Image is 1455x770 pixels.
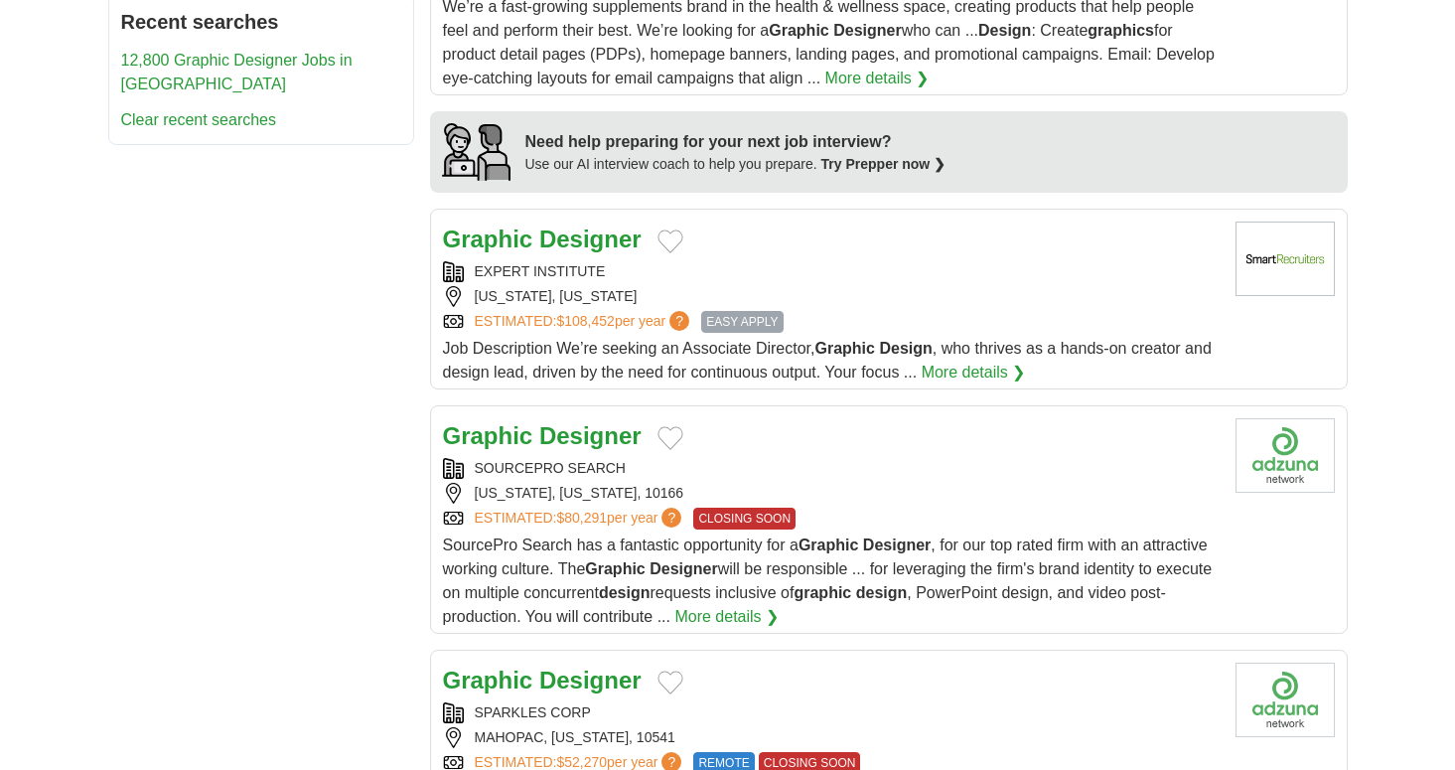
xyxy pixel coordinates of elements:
span: ? [661,508,681,528]
strong: design [599,584,651,601]
strong: graphics [1088,22,1154,39]
span: Job Description We’re seeking an Associate Director, , who thrives as a hands-on creator and desi... [443,340,1212,381]
strong: Graphic [799,537,858,553]
strong: Designer [539,226,642,252]
strong: Graphic [769,22,828,39]
a: More details ❯ [922,361,1026,385]
strong: Graphic [443,667,533,693]
span: $52,270 [556,754,607,770]
img: Company logo [1236,663,1335,737]
div: Need help preparing for your next job interview? [525,130,946,154]
strong: Designer [539,422,642,449]
strong: Graphic [443,422,533,449]
span: $108,452 [556,313,614,329]
div: Use our AI interview coach to help you prepare. [525,154,946,175]
strong: Graphic [443,226,533,252]
strong: Design [978,22,1031,39]
a: ESTIMATED:$108,452per year? [475,311,694,333]
span: ? [669,311,689,331]
div: SOURCEPRO SEARCH [443,458,1220,479]
a: More details ❯ [825,67,930,90]
a: 12,800 Graphic Designer Jobs in [GEOGRAPHIC_DATA] [121,52,353,92]
a: Graphic Designer [443,422,642,449]
strong: Graphic [585,560,645,577]
button: Add to favorite jobs [657,426,683,450]
div: EXPERT INSTITUTE [443,261,1220,282]
span: SourcePro Search has a fantastic opportunity for a , for our top rated firm with an attractive wo... [443,537,1213,625]
span: $80,291 [556,510,607,526]
a: More details ❯ [674,605,779,629]
button: Add to favorite jobs [657,671,683,694]
img: Company logo [1236,418,1335,493]
span: EASY APPLY [701,311,783,333]
strong: Designer [833,22,901,39]
a: ESTIMATED:$80,291per year? [475,508,686,530]
div: [US_STATE], [US_STATE], 10166 [443,483,1220,504]
a: Graphic Designer [443,667,642,693]
strong: Designer [863,537,931,553]
img: Company logo [1236,222,1335,296]
div: [US_STATE], [US_STATE] [443,286,1220,307]
span: CLOSING SOON [693,508,796,530]
strong: design [856,584,908,601]
strong: Designer [539,667,642,693]
a: Graphic Designer [443,226,642,252]
div: MAHOPAC, [US_STATE], 10541 [443,727,1220,748]
strong: Designer [650,560,717,577]
div: SPARKLES CORP [443,702,1220,723]
strong: Graphic [815,340,875,357]
a: Clear recent searches [121,111,277,128]
a: Try Prepper now ❯ [821,156,946,172]
strong: graphic [794,584,851,601]
button: Add to favorite jobs [657,230,683,253]
h2: Recent searches [121,7,401,37]
strong: Design [879,340,932,357]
